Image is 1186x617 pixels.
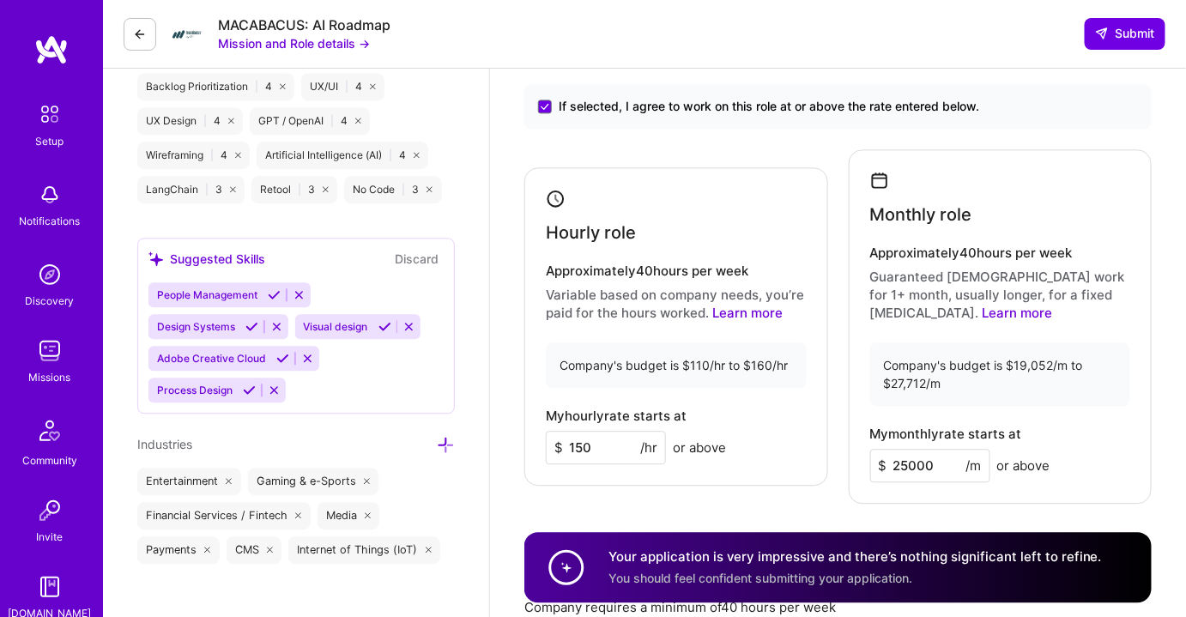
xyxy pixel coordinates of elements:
[34,34,69,65] img: logo
[33,178,67,212] img: bell
[33,493,67,528] img: Invite
[364,478,371,485] i: icon Close
[546,408,687,424] h4: My hourly rate starts at
[608,572,912,586] span: You should feel confident submitting your application.
[712,305,783,321] a: Learn more
[293,288,306,301] i: Reject
[37,528,64,546] div: Invite
[36,132,64,150] div: Setup
[997,457,1050,475] span: or above
[608,548,1102,566] h4: Your application is very impressive and there’s nothing significant left to refine.
[137,468,241,495] div: Entertainment
[546,431,726,464] div: To add a monthly rate, update availability to 40h/week
[228,118,234,124] i: icon Close
[32,96,68,132] img: setup
[966,457,982,475] span: /m
[218,16,390,34] div: MACABACUS: AI Roadmap
[288,536,440,564] div: Internet of Things (IoT)
[546,222,636,243] h4: Hourly role
[870,171,890,191] i: icon Calendar
[370,83,376,89] i: icon Close
[983,305,1053,321] a: Learn more
[524,598,1152,616] div: Company requires a minimum of 40 hours per week
[301,352,314,365] i: Reject
[1095,27,1109,40] i: icon SendLight
[235,152,241,158] i: icon Close
[546,286,807,322] p: Variable based on company needs, you’re paid for the hours worked.
[389,148,392,162] span: |
[318,502,380,529] div: Media
[210,148,214,162] span: |
[250,107,370,135] div: GPT / OpenAI 4
[148,251,163,266] i: icon SuggestedTeams
[33,334,67,368] img: teamwork
[33,570,67,604] img: guide book
[22,451,77,469] div: Community
[227,536,282,564] div: CMS
[546,342,807,388] div: Company's budget is $110/hr to $160/hr
[267,547,274,553] i: icon Close
[280,83,286,89] i: icon Close
[402,183,405,197] span: |
[148,250,265,268] div: Suggested Skills
[559,98,979,115] span: If selected, I agree to work on this role at or above the rate entered below.
[230,186,236,192] i: icon Close
[344,176,441,203] div: No Code 3
[29,368,71,386] div: Missions
[870,245,1131,261] h4: Approximately 40 hours per week
[414,152,420,158] i: icon Close
[33,257,67,292] img: discovery
[870,449,990,482] input: XXX
[137,176,245,203] div: LangChain 3
[870,342,1131,406] div: Company's budget is $19,052/m to $27,712/m
[157,288,257,301] span: People Management
[157,384,233,396] span: Process Design
[870,449,1050,482] div: To add a monthly rate, update availability to 40h/week
[546,189,566,209] i: icon Clock
[218,34,370,52] button: Mission and Role details →
[673,439,726,457] span: or above
[226,478,233,485] i: icon Close
[345,80,348,94] span: |
[245,320,258,333] i: Accept
[205,183,209,197] span: |
[402,320,415,333] i: Reject
[133,27,147,41] i: icon LeftArrowDark
[157,352,266,365] span: Adobe Creative Cloud
[330,114,334,128] span: |
[270,320,283,333] i: Reject
[298,183,301,197] span: |
[425,547,432,553] i: icon Close
[26,292,75,310] div: Discovery
[268,288,281,301] i: Accept
[137,142,250,169] div: Wireframing 4
[295,512,302,519] i: icon Close
[304,320,368,333] span: Visual design
[870,204,972,225] h4: Monthly role
[20,212,81,230] div: Notifications
[276,352,289,365] i: Accept
[203,114,207,128] span: |
[157,320,235,333] span: Design Systems
[257,142,428,169] div: Artificial Intelligence (AI) 4
[427,186,433,192] i: icon Close
[170,17,204,51] img: Company Logo
[870,268,1131,322] p: Guaranteed [DEMOGRAPHIC_DATA] work for 1+ month, usually longer, for a fixed [MEDICAL_DATA].
[355,118,361,124] i: icon Close
[251,176,337,203] div: Retool 3
[554,439,563,457] span: $
[248,468,379,495] div: Gaming & e-Sports
[390,249,444,269] button: Discard
[137,502,311,529] div: Financial Services / Fintech
[243,384,256,396] i: Accept
[255,80,258,94] span: |
[29,410,70,451] img: Community
[137,107,243,135] div: UX Design 4
[137,73,294,100] div: Backlog Prioritization 4
[323,186,329,192] i: icon Close
[204,547,211,553] i: icon Close
[1085,18,1165,49] button: Submit
[879,457,887,475] span: $
[1095,25,1155,42] span: Submit
[365,512,372,519] i: icon Close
